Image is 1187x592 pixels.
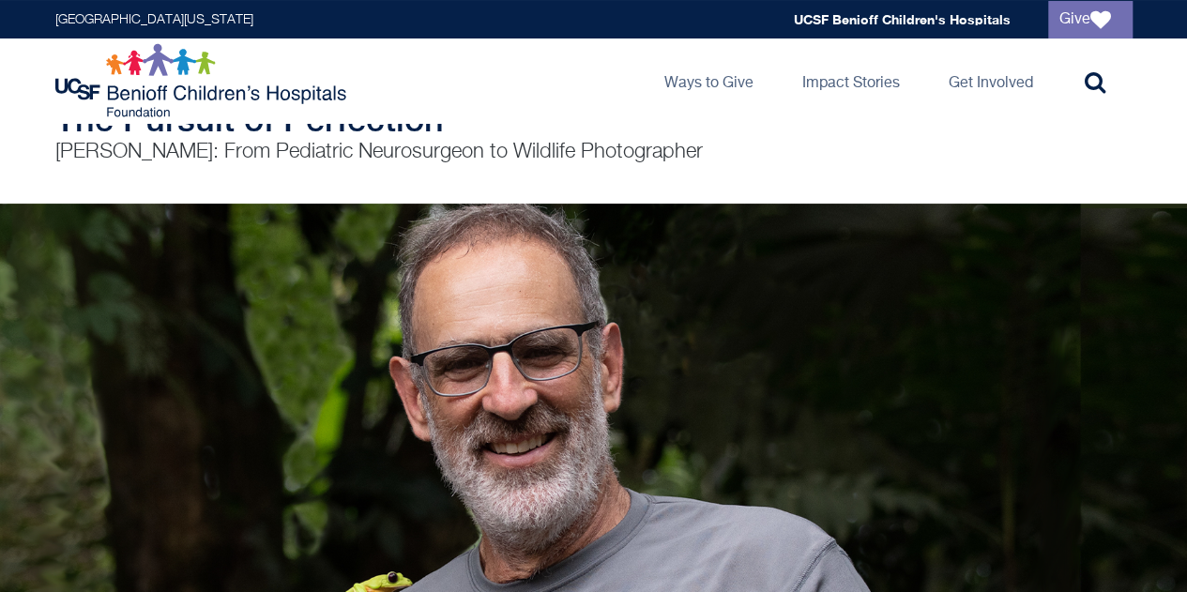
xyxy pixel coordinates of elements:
a: Impact Stories [787,38,915,123]
a: Give [1048,1,1133,38]
a: Get Involved [934,38,1048,123]
a: UCSF Benioff Children's Hospitals [794,11,1011,27]
p: [PERSON_NAME]: From Pediatric Neurosurgeon to Wildlife Photographer [55,138,778,166]
a: [GEOGRAPHIC_DATA][US_STATE] [55,13,253,26]
img: Logo for UCSF Benioff Children's Hospitals Foundation [55,43,351,118]
a: Ways to Give [649,38,769,123]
